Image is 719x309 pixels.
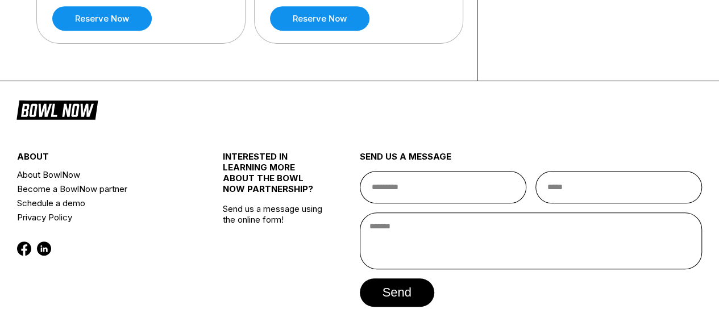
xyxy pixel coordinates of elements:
a: About BowlNow [17,168,188,182]
a: Become a BowlNow partner [17,182,188,196]
a: Reserve now [270,6,369,31]
div: about [17,151,188,168]
a: Schedule a demo [17,196,188,210]
div: send us a message [360,151,703,171]
div: INTERESTED IN LEARNING MORE ABOUT THE BOWL NOW PARTNERSHIP? [223,151,326,203]
a: Reserve now [52,6,152,31]
a: Privacy Policy [17,210,188,224]
button: send [360,278,434,307]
